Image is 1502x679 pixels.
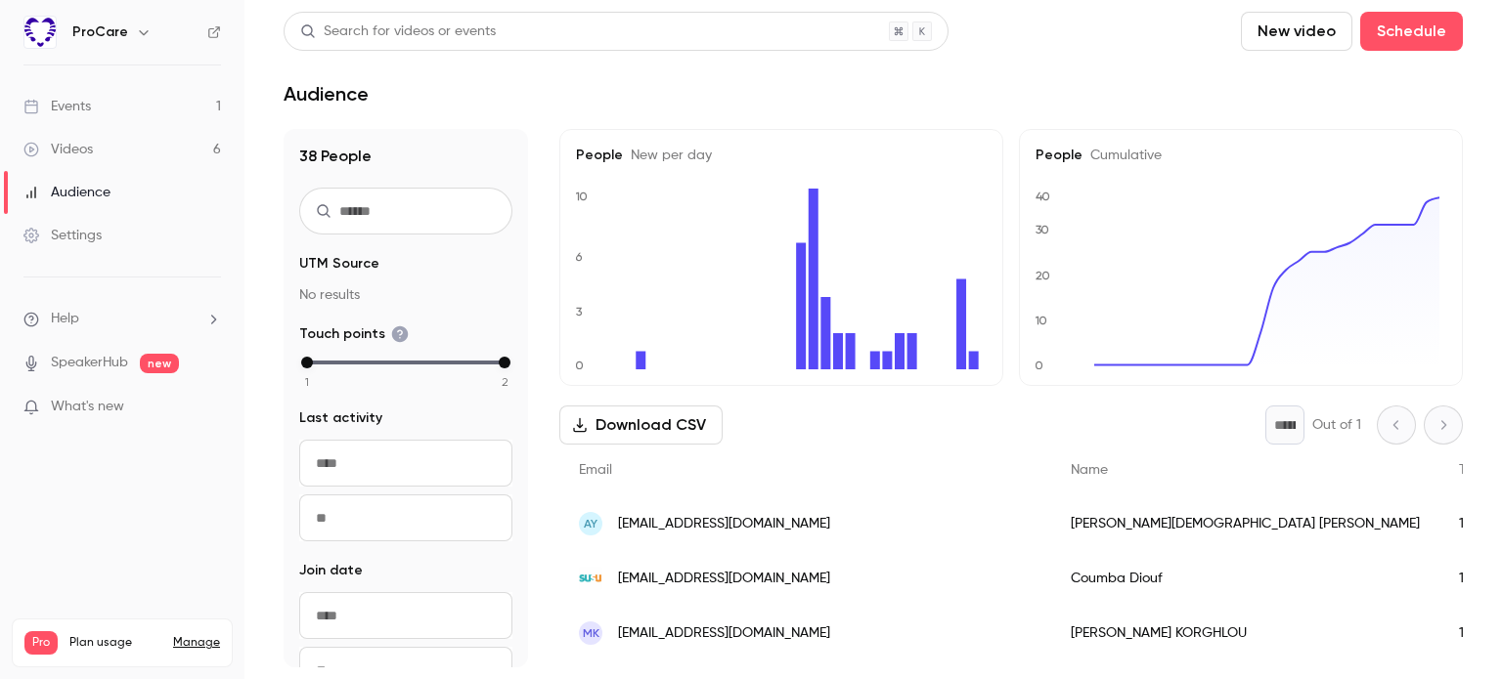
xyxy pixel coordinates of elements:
span: Name [1071,463,1108,477]
div: Search for videos or events [300,21,496,42]
h5: People [1036,146,1446,165]
text: 20 [1036,269,1050,282]
div: [PERSON_NAME] KORGHLOU [1051,606,1439,660]
span: [EMAIL_ADDRESS][DOMAIN_NAME] [618,623,830,644]
input: From [299,592,512,639]
text: 10 [575,190,588,203]
img: susu.fr [579,567,602,590]
div: max [499,357,510,368]
div: Videos [23,140,93,159]
div: Settings [23,226,102,245]
span: Help [51,309,79,329]
span: MK [583,624,599,642]
div: min [301,357,313,368]
a: SpeakerHub [51,353,128,373]
p: Out of 1 [1312,415,1361,435]
a: Manage [173,635,220,651]
text: 3 [576,305,583,318]
input: To [299,494,512,541]
span: Email [579,463,612,477]
span: [EMAIL_ADDRESS][DOMAIN_NAME] [618,569,830,589]
h1: 38 People [299,145,512,168]
h6: ProCare [72,22,128,42]
span: What's new [51,397,124,417]
span: Pro [24,631,58,655]
li: help-dropdown-opener [23,309,221,329]
span: New per day [623,149,712,162]
p: No results [299,285,512,305]
div: Audience [23,183,110,202]
span: 1 [305,373,309,391]
span: Cumulative [1082,149,1162,162]
span: new [140,354,179,373]
text: 6 [575,250,583,264]
h5: People [576,146,987,165]
text: 30 [1036,223,1049,236]
span: 2 [502,373,508,391]
button: Schedule [1360,12,1463,51]
span: Touch points [299,324,409,344]
div: Coumba Diouf [1051,551,1439,606]
button: New video [1241,12,1352,51]
span: UTM Source [299,254,379,274]
h1: Audience [284,82,369,106]
text: 0 [575,359,584,372]
span: Last activity [299,408,382,428]
span: Join date [299,561,363,580]
div: [PERSON_NAME][DEMOGRAPHIC_DATA] [PERSON_NAME] [1051,496,1439,551]
text: 10 [1035,314,1047,327]
span: [EMAIL_ADDRESS][DOMAIN_NAME] [618,514,830,534]
button: Download CSV [559,405,723,445]
span: AY [584,515,597,532]
text: 40 [1036,190,1050,203]
span: Plan usage [69,635,161,651]
img: ProCare [24,17,56,48]
text: 0 [1035,359,1043,372]
input: From [299,440,512,487]
div: Events [23,97,91,116]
